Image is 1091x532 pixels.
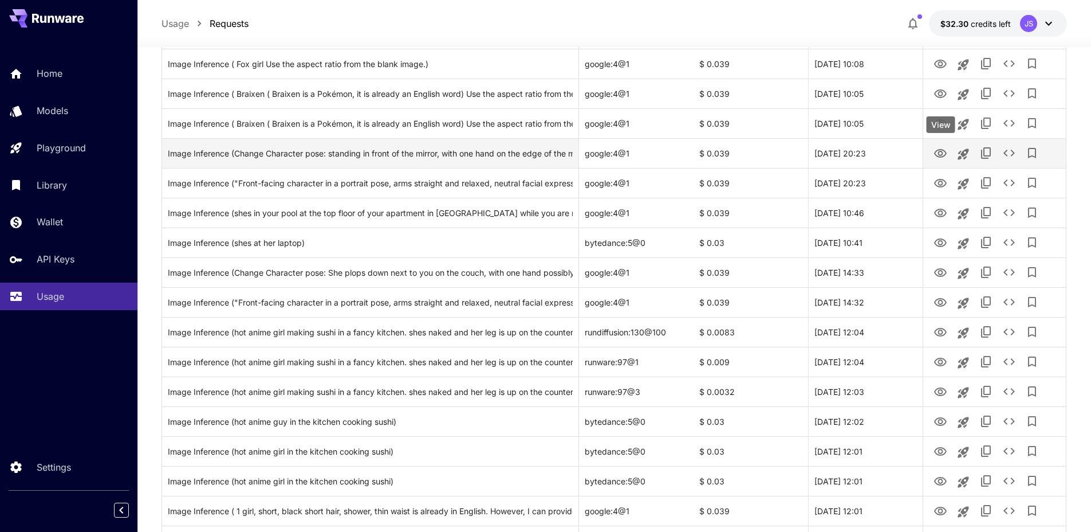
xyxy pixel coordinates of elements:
[168,139,573,168] div: Click to copy prompt
[579,257,694,287] div: google:4@1
[694,79,808,108] div: $ 0.039
[694,138,808,168] div: $ 0.039
[579,287,694,317] div: google:4@1
[694,49,808,79] div: $ 0.039
[579,228,694,257] div: bytedance:5@0
[579,347,694,377] div: runware:97@1
[694,317,808,347] div: $ 0.0083
[694,347,808,377] div: $ 0.009
[1021,201,1043,224] button: Add to library
[694,406,808,436] div: $ 0.03
[929,350,952,373] button: View
[1021,261,1043,284] button: Add to library
[808,317,923,347] div: 19 Sep, 2025 12:04
[952,113,975,136] button: Launch in playground
[952,471,975,494] button: Launch in playground
[1021,440,1043,463] button: Add to library
[998,499,1021,522] button: See details
[975,350,998,373] button: Copy TaskUUID
[808,228,923,257] div: 20 Sep, 2025 10:41
[998,410,1021,433] button: See details
[975,291,998,314] button: Copy TaskUUID
[37,215,63,229] p: Wallet
[952,143,975,166] button: Launch in playground
[808,257,923,287] div: 19 Sep, 2025 14:33
[929,141,952,165] button: View
[998,171,1021,194] button: See details
[1021,320,1043,343] button: Add to library
[168,467,573,496] div: Click to copy prompt
[940,18,1011,30] div: $32.30282
[1021,112,1043,135] button: Add to library
[929,81,952,105] button: View
[929,201,952,224] button: View
[1021,291,1043,314] button: Add to library
[998,380,1021,403] button: See details
[1021,82,1043,105] button: Add to library
[929,230,952,254] button: View
[37,141,86,155] p: Playground
[808,108,923,138] div: 21 Sep, 2025 10:05
[975,82,998,105] button: Copy TaskUUID
[37,66,62,80] p: Home
[975,470,998,492] button: Copy TaskUUID
[929,409,952,433] button: View
[579,317,694,347] div: rundiffusion:130@100
[808,436,923,466] div: 19 Sep, 2025 12:01
[168,228,573,257] div: Click to copy prompt
[579,49,694,79] div: google:4@1
[929,111,952,135] button: View
[929,171,952,194] button: View
[162,17,189,30] a: Usage
[1021,499,1043,522] button: Add to library
[952,202,975,225] button: Launch in playground
[808,406,923,436] div: 19 Sep, 2025 12:02
[808,377,923,406] div: 19 Sep, 2025 12:03
[952,411,975,434] button: Launch in playground
[1020,15,1037,32] div: JS
[694,377,808,406] div: $ 0.0032
[952,500,975,523] button: Launch in playground
[168,496,573,526] div: Click to copy prompt
[998,201,1021,224] button: See details
[168,377,573,406] div: Click to copy prompt
[168,347,573,377] div: Click to copy prompt
[579,377,694,406] div: runware:97@3
[998,261,1021,284] button: See details
[952,262,975,285] button: Launch in playground
[975,380,998,403] button: Copy TaskUUID
[998,470,1021,492] button: See details
[971,19,1011,29] span: credits left
[168,198,573,228] div: Click to copy prompt
[998,52,1021,75] button: See details
[37,460,71,474] p: Settings
[952,381,975,404] button: Launch in playground
[929,439,952,463] button: View
[975,320,998,343] button: Copy TaskUUID
[168,49,573,79] div: Click to copy prompt
[579,198,694,228] div: google:4@1
[1021,350,1043,373] button: Add to library
[952,292,975,315] button: Launch in playground
[579,168,694,198] div: google:4@1
[952,83,975,106] button: Launch in playground
[579,436,694,466] div: bytedance:5@0
[998,320,1021,343] button: See details
[37,104,68,118] p: Models
[929,260,952,284] button: View
[1021,410,1043,433] button: Add to library
[808,138,923,168] div: 20 Sep, 2025 20:23
[808,168,923,198] div: 20 Sep, 2025 20:23
[694,228,808,257] div: $ 0.03
[975,440,998,463] button: Copy TaskUUID
[929,469,952,492] button: View
[998,350,1021,373] button: See details
[694,287,808,317] div: $ 0.039
[168,79,573,108] div: Click to copy prompt
[579,406,694,436] div: bytedance:5@0
[579,79,694,108] div: google:4@1
[929,290,952,314] button: View
[694,436,808,466] div: $ 0.03
[1021,52,1043,75] button: Add to library
[1021,380,1043,403] button: Add to library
